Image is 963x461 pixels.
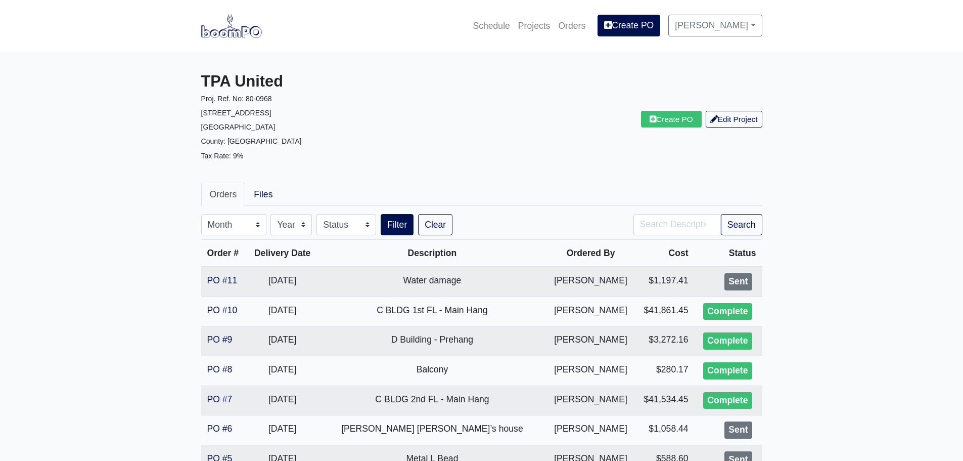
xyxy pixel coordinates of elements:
div: Complete [703,332,752,350]
a: PO #8 [207,364,233,374]
div: Sent [724,422,752,439]
td: [PERSON_NAME] [546,356,635,386]
td: C BLDG 2nd FL - Main Hang [318,386,546,415]
td: [DATE] [247,326,318,356]
td: Water damage [318,267,546,297]
div: Complete [703,303,752,320]
td: [PERSON_NAME] [546,326,635,356]
td: [PERSON_NAME] [546,267,635,297]
td: [DATE] [247,386,318,415]
td: [PERSON_NAME] [546,386,635,415]
td: $1,197.41 [635,267,695,297]
td: $41,861.45 [635,297,695,326]
a: Create PO [598,15,660,36]
a: PO #7 [207,394,233,404]
a: Schedule [469,15,514,37]
button: Search [721,214,762,235]
a: PO #9 [207,334,233,345]
td: [DATE] [247,297,318,326]
a: PO #11 [207,275,238,285]
input: Search [633,214,721,235]
td: [DATE] [247,267,318,297]
a: Orders [201,183,246,206]
td: [PERSON_NAME] [PERSON_NAME]’s house [318,415,546,445]
th: Delivery Date [247,240,318,267]
td: [PERSON_NAME] [546,415,635,445]
button: Filter [381,214,414,235]
a: Create PO [641,111,702,128]
td: C BLDG 1st FL - Main Hang [318,297,546,326]
a: Orders [554,15,589,37]
a: Edit Project [706,111,762,128]
th: Cost [635,240,695,267]
div: Complete [703,392,752,409]
th: Ordered By [546,240,635,267]
small: [GEOGRAPHIC_DATA] [201,123,276,131]
th: Order # [201,240,247,267]
a: Clear [418,214,452,235]
div: Complete [703,362,752,380]
small: Tax Rate: 9% [201,152,244,160]
td: Balcony [318,356,546,386]
a: Files [245,183,281,206]
td: [DATE] [247,415,318,445]
td: $1,058.44 [635,415,695,445]
th: Status [695,240,762,267]
td: $280.17 [635,356,695,386]
th: Description [318,240,546,267]
small: Proj. Ref. No: 80-0968 [201,95,272,103]
td: D Building - Prehang [318,326,546,356]
td: $41,534.45 [635,386,695,415]
a: Projects [514,15,555,37]
small: [STREET_ADDRESS] [201,109,271,117]
td: [PERSON_NAME] [546,297,635,326]
a: [PERSON_NAME] [668,15,762,36]
h3: TPA United [201,72,474,91]
td: [DATE] [247,356,318,386]
a: PO #10 [207,305,238,315]
td: $3,272.16 [635,326,695,356]
img: boomPO [201,14,262,37]
small: County: [GEOGRAPHIC_DATA] [201,137,302,145]
a: PO #6 [207,424,233,434]
div: Sent [724,273,752,290]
